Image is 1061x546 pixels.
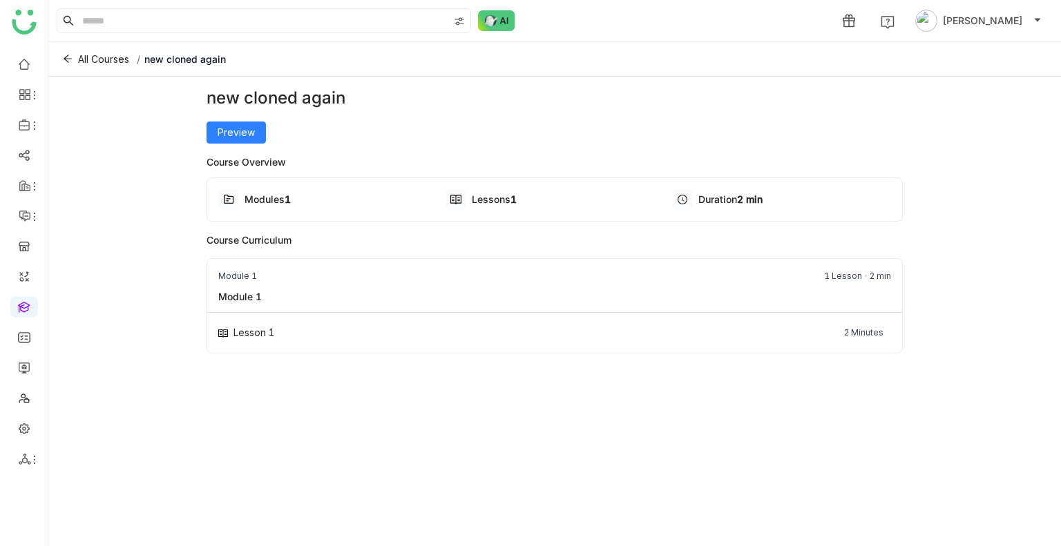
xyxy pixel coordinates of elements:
[472,193,510,205] span: Lessons
[510,193,517,205] span: 1
[223,194,234,205] img: type
[218,329,228,338] img: type
[912,10,1044,32] button: [PERSON_NAME]
[881,15,895,29] img: help.svg
[137,53,140,65] span: /
[207,233,904,247] div: Course Curriculum
[59,48,133,70] button: All Courses
[218,125,255,140] span: Preview
[844,326,883,339] div: 2 Minutes
[207,155,904,169] div: Course Overview
[207,86,904,110] div: new cloned again
[454,16,465,27] img: search-type.svg
[144,53,226,65] span: new cloned again
[218,270,257,282] div: Module 1
[450,194,461,205] img: type
[12,10,37,35] img: logo
[207,289,273,304] div: Module 1
[737,193,763,205] span: 2 min
[698,193,737,205] span: Duration
[478,10,515,31] img: ask-buddy-normal.svg
[78,52,129,67] span: All Courses
[915,10,937,32] img: avatar
[824,270,891,282] div: 1 Lesson 2 min
[285,193,291,205] span: 1
[943,13,1022,28] span: [PERSON_NAME]
[245,193,285,205] span: Modules
[207,121,266,144] button: Preview
[233,326,275,338] div: Lesson 1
